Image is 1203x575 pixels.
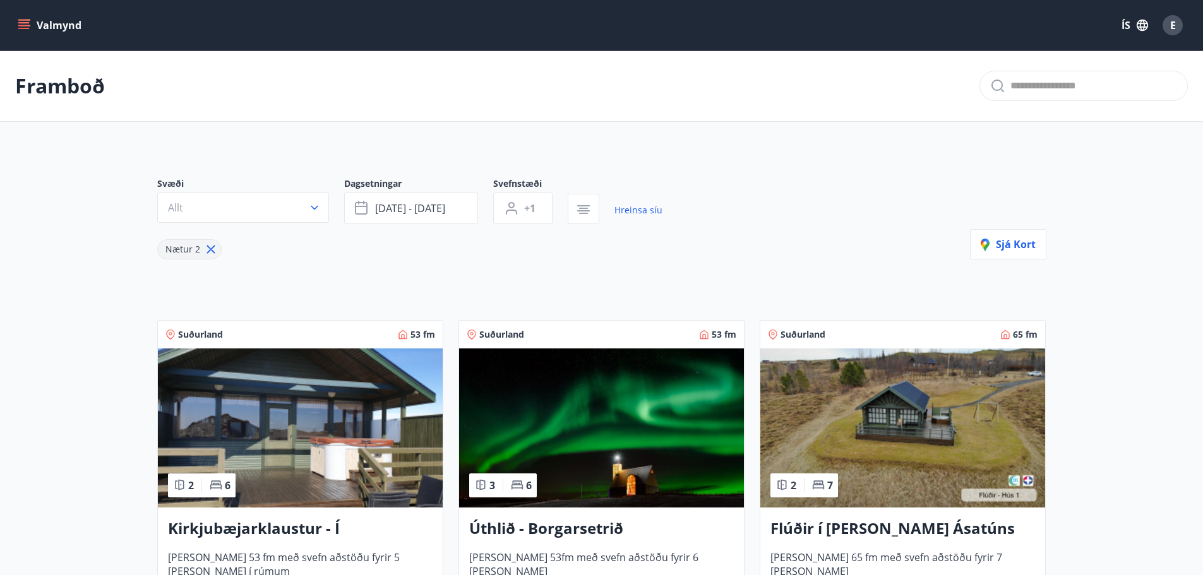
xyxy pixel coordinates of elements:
[459,348,744,507] img: Paella dish
[1013,328,1038,341] span: 65 fm
[157,193,329,223] button: Allt
[526,478,532,492] span: 6
[827,478,833,492] span: 7
[1170,18,1176,32] span: E
[479,328,524,341] span: Suðurland
[168,518,433,540] h3: Kirkjubæjarklaustur - Í [PERSON_NAME] Hæðargarðs
[493,177,568,193] span: Svefnstæði
[157,239,222,259] div: Nætur 2
[344,193,478,224] button: [DATE] - [DATE]
[178,328,223,341] span: Suðurland
[225,478,230,492] span: 6
[15,72,105,100] p: Framboð
[168,201,183,215] span: Allt
[760,348,1045,507] img: Paella dish
[344,177,493,193] span: Dagsetningar
[524,201,536,215] span: +1
[791,478,796,492] span: 2
[375,201,445,215] span: [DATE] - [DATE]
[712,328,736,341] span: 53 fm
[188,478,194,492] span: 2
[157,177,344,193] span: Svæði
[781,328,825,341] span: Suðurland
[410,328,435,341] span: 53 fm
[15,14,87,37] button: menu
[158,348,443,507] img: Paella dish
[489,478,495,492] span: 3
[493,193,553,224] button: +1
[165,243,200,255] span: Nætur 2
[1115,14,1155,37] button: ÍS
[970,229,1046,259] button: Sjá kort
[614,196,662,224] a: Hreinsa síu
[770,518,1035,540] h3: Flúðir í [PERSON_NAME] Ásatúns hús 1 - í [GEOGRAPHIC_DATA] C
[981,237,1036,251] span: Sjá kort
[1158,10,1188,40] button: E
[469,518,734,540] h3: Úthlið - Borgarsetrið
